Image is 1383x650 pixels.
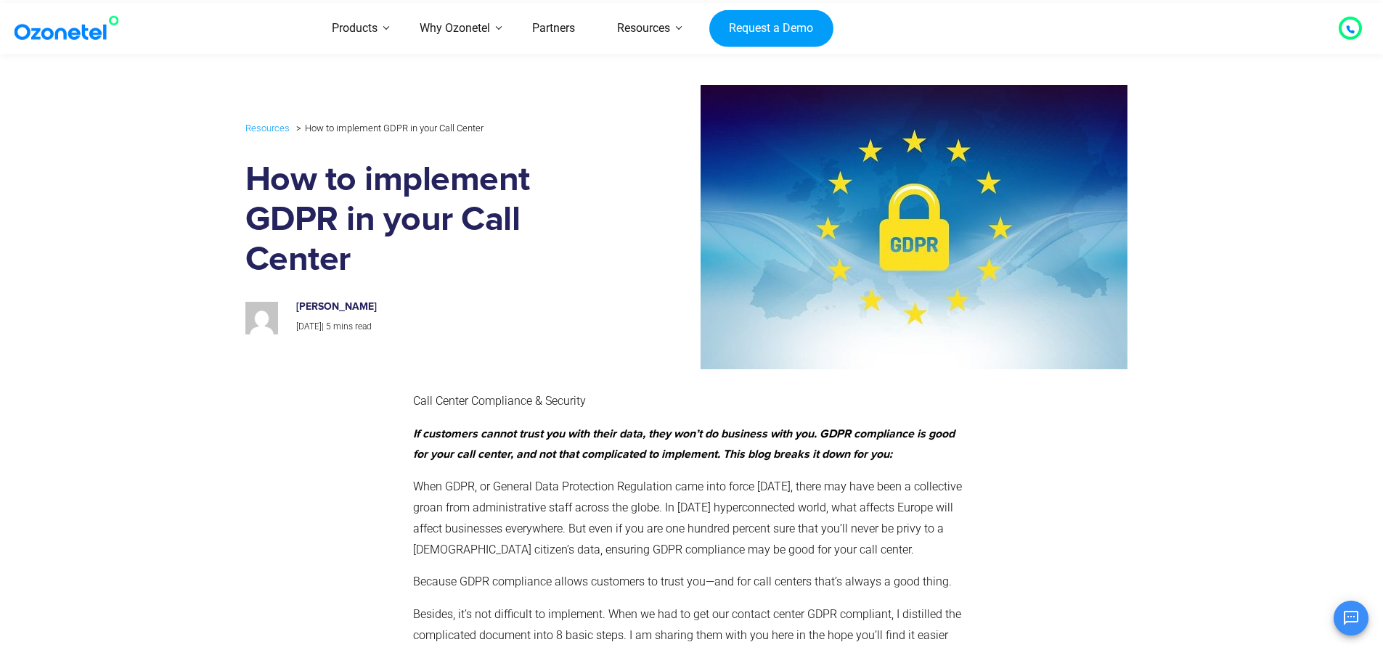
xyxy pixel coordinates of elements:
li: How to implement GDPR in your Call Center [293,119,484,137]
a: Resources [245,120,290,136]
h6: [PERSON_NAME] [296,301,603,313]
span: mins read [333,321,372,332]
a: Why Ozonetel [399,3,511,54]
span: 5 [326,321,331,332]
p: Because GDPR compliance allows customers to trust you—and for call centers that’s always a good t... [413,572,964,593]
span: [DATE] [296,321,322,332]
h1: How to implement GDPR in your Call Center [245,160,618,280]
a: Partners [511,3,596,54]
p: When GDPR, or General Data Protection Regulation came into force [DATE], there may have been a co... [413,477,964,560]
span: Call Center Compliance & Security [413,394,586,408]
a: Resources [596,3,691,54]
a: Request a Demo [709,9,833,47]
em: If customers cannot trust you with their data, they won’t do business with you. GDPR compliance i... [413,428,955,461]
img: 4b37bf29a85883ff6b7148a8970fe41aab027afb6e69c8ab3d6dde174307cbd0 [245,302,278,334]
button: Open chat [1334,601,1368,635]
p: | [296,319,603,335]
a: Products [311,3,399,54]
